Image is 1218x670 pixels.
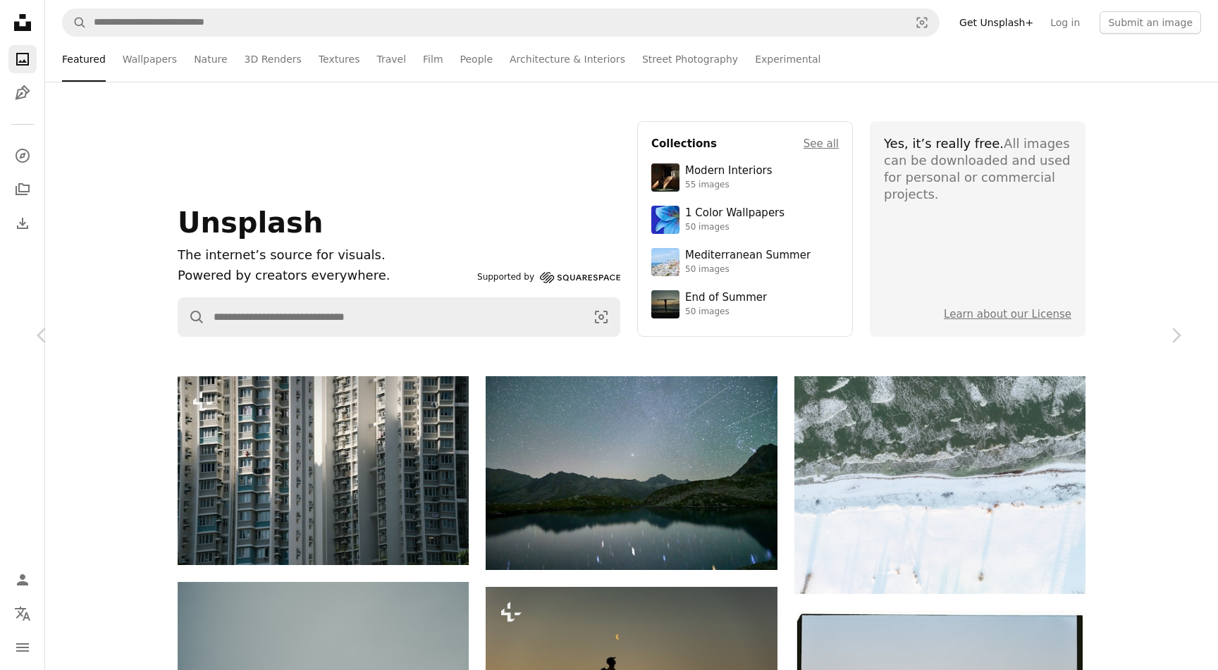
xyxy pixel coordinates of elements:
img: Snow covered landscape with frozen water [794,376,1085,594]
h1: The internet’s source for visuals. [178,245,472,266]
img: premium_photo-1688045582333-c8b6961773e0 [651,206,679,234]
p: Powered by creators everywhere. [178,266,472,286]
button: Menu [8,633,37,662]
img: Starry night sky over a calm mountain lake [486,376,777,570]
div: All images can be downloaded and used for personal or commercial projects. [884,135,1071,203]
a: Wallpapers [123,37,177,82]
img: premium_photo-1754398386796-ea3dec2a6302 [651,290,679,318]
div: End of Summer [685,291,767,305]
button: Submit an image [1100,11,1201,34]
button: Visual search [583,298,620,336]
a: Mediterranean Summer50 images [651,248,839,276]
h4: Collections [651,135,717,152]
div: 50 images [685,222,785,233]
a: Nature [194,37,227,82]
a: People [460,37,493,82]
a: Experimental [755,37,820,82]
a: Learn about our License [944,308,1071,321]
a: Modern Interiors55 images [651,163,839,192]
a: Travel [376,37,406,82]
a: Collections [8,175,37,204]
button: Language [8,600,37,628]
div: Modern Interiors [685,164,773,178]
a: Starry night sky over a calm mountain lake [486,466,777,479]
a: Next [1133,268,1218,403]
a: Log in / Sign up [8,566,37,594]
form: Find visuals sitewide [178,297,620,337]
div: 55 images [685,180,773,191]
img: premium_photo-1747189286942-bc91257a2e39 [651,163,679,192]
div: 50 images [685,306,767,318]
span: Yes, it’s really free. [884,136,1004,151]
a: Supported by [477,269,620,286]
div: Mediterranean Summer [685,249,811,263]
a: Snow covered landscape with frozen water [794,478,1085,491]
div: 50 images [685,264,811,275]
a: Street Photography [642,37,738,82]
a: Explore [8,142,37,170]
a: End of Summer50 images [651,290,839,318]
img: premium_photo-1688410049290-d7394cc7d5df [651,248,679,276]
a: See all [804,135,839,152]
a: Film [423,37,443,82]
a: 3D Renders [245,37,302,82]
span: Unsplash [178,206,323,239]
a: Log in [1042,11,1088,34]
div: 1 Color Wallpapers [685,206,785,221]
button: Search Unsplash [178,298,205,336]
a: Photos [8,45,37,73]
a: Download History [8,209,37,237]
img: Tall apartment buildings with many windows and balconies. [178,376,469,565]
a: Get Unsplash+ [951,11,1042,34]
form: Find visuals sitewide [62,8,940,37]
button: Search Unsplash [63,9,87,36]
a: Tall apartment buildings with many windows and balconies. [178,464,469,476]
a: Architecture & Interiors [510,37,625,82]
a: Illustrations [8,79,37,107]
a: Textures [319,37,360,82]
button: Visual search [905,9,939,36]
a: 1 Color Wallpapers50 images [651,206,839,234]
